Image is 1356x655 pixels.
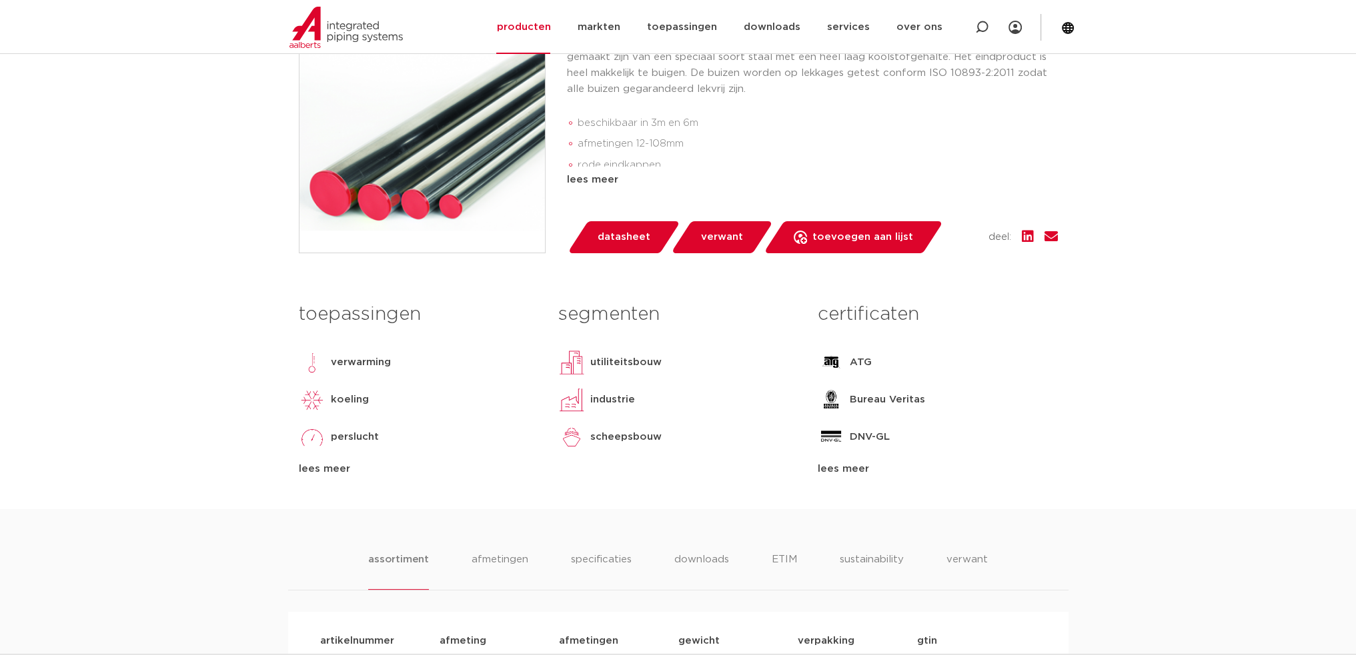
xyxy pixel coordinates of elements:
img: Bureau Veritas [818,386,844,413]
span: datasheet [598,227,650,248]
p: koeling [331,392,369,408]
img: industrie [558,386,585,413]
img: Product Image for VSH SudoXPress Staalverzinkt buis [299,7,545,253]
p: VSH SudoXPress staalverzinkt buizen zijn dunwandige precisiebuizen die conform EN10305-3 gemaakt ... [567,33,1058,97]
p: gtin [917,633,1037,649]
p: afmeting [440,633,559,649]
span: toevoegen aan lijst [812,227,913,248]
li: assortiment [368,552,429,590]
img: perslucht [299,424,325,450]
img: DNV-GL [818,424,844,450]
p: perslucht [331,429,379,445]
img: ATG [818,349,844,376]
div: lees meer [818,461,1057,477]
li: rode eindkappen [578,155,1058,176]
h3: certificaten [818,301,1057,328]
li: specificaties [571,552,632,590]
li: afmetingen [472,552,528,590]
p: scheepsbouw [590,429,662,445]
img: koeling [299,386,325,413]
a: verwant [670,221,773,253]
h3: toepassingen [299,301,538,328]
img: scheepsbouw [558,424,585,450]
p: Bureau Veritas [850,392,925,408]
img: utiliteitsbouw [558,349,585,376]
p: verwarming [331,354,391,370]
p: industrie [590,392,635,408]
div: lees meer [567,172,1058,188]
p: verpakking [798,633,917,649]
img: verwarming [299,349,325,376]
a: datasheet [567,221,680,253]
p: gewicht [678,633,798,649]
span: deel: [988,229,1011,245]
p: utiliteitsbouw [590,354,662,370]
li: ETIM [772,552,797,590]
li: afmetingen 12-108mm [578,133,1058,155]
p: DNV-GL [850,429,890,445]
p: artikelnummer [320,633,440,649]
li: downloads [674,552,729,590]
li: beschikbaar in 3m en 6m [578,113,1058,134]
li: sustainability [840,552,904,590]
p: afmetingen [559,633,678,649]
p: ATG [850,354,872,370]
h3: segmenten [558,301,798,328]
span: verwant [701,227,743,248]
li: verwant [946,552,988,590]
div: lees meer [299,461,538,477]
